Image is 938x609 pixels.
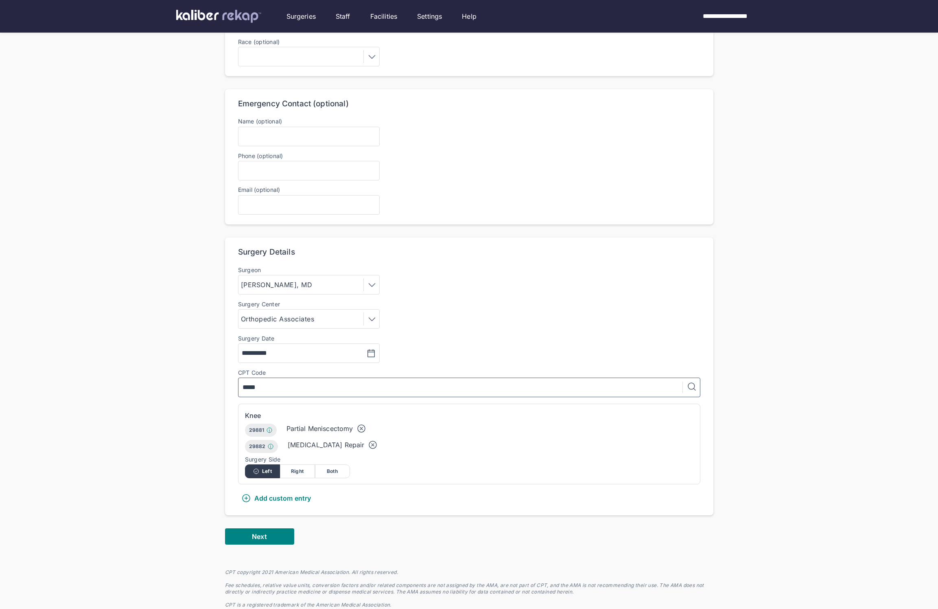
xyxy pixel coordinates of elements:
div: Surgery Side [245,456,693,463]
a: Facilities [370,11,398,21]
div: Left [245,464,280,478]
div: Orthopedic Associates [241,314,317,324]
div: [PERSON_NAME], MD [241,280,315,290]
a: Settings [417,11,442,21]
div: Partial Meniscectomy [286,424,353,433]
a: Surgeries [286,11,316,21]
div: 29882 [245,440,278,453]
div: CPT copyright 2021 American Medical Association. All rights reserved. [225,569,713,576]
label: Name (optional) [238,118,282,125]
div: Knee [245,411,693,420]
button: Next [225,528,294,545]
div: Add custom entry [241,493,311,503]
label: Phone (optional) [238,153,700,159]
a: Staff [336,11,350,21]
a: Help [462,11,477,21]
div: CPT is a registered trademark of the American Medical Association. [225,602,713,608]
img: kaliber labs logo [176,10,261,23]
div: CPT Code [238,369,700,376]
div: Both [315,464,350,478]
img: Info.77c6ff0b.svg [266,427,273,433]
label: Surgeon [238,267,380,273]
div: Emergency Contact (optional) [238,99,349,109]
div: 29881 [245,424,277,437]
span: Next [252,532,267,541]
label: Race (optional) [238,39,380,45]
div: [MEDICAL_DATA] Repair [288,440,365,450]
div: Fee schedules, relative value units, conversion factors and/or related components are not assigne... [225,582,713,595]
div: Surgery Date [238,335,275,342]
label: Email (optional) [238,186,280,193]
div: Surgery Details [238,247,295,257]
div: Right [280,464,315,478]
img: Info.77c6ff0b.svg [267,443,274,450]
label: Surgery Center [238,301,380,308]
input: MM/DD/YYYY [242,348,304,358]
